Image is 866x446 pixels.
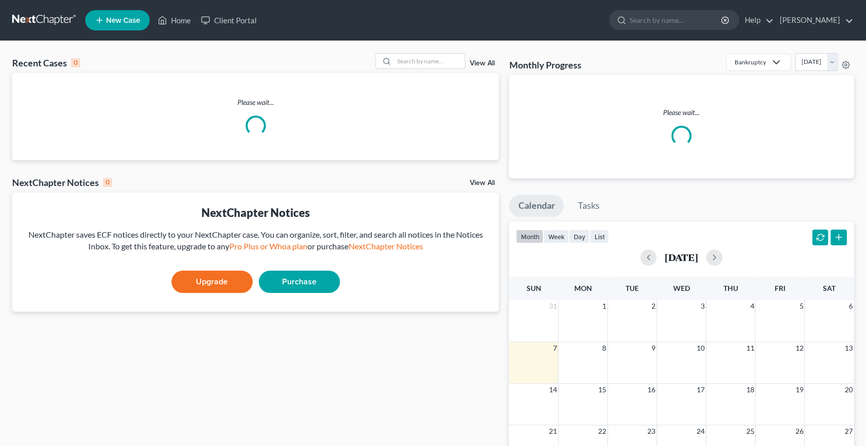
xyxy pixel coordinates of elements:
span: 22 [597,425,607,437]
span: 18 [745,384,755,396]
span: Wed [673,284,690,292]
a: Upgrade [171,271,253,293]
span: 13 [844,342,854,354]
span: 6 [848,300,854,312]
span: 14 [548,384,558,396]
div: NextChapter Notices [12,176,112,189]
span: 7 [552,342,558,354]
div: NextChapter Notices [20,205,491,220]
span: 3 [700,300,706,312]
span: 9 [650,342,656,354]
span: 2 [650,300,656,312]
h2: [DATE] [665,252,698,263]
span: 11 [745,342,755,354]
span: 15 [597,384,607,396]
button: week [543,230,569,243]
a: NextChapter Notices [349,241,423,251]
a: [PERSON_NAME] [775,11,853,29]
div: Recent Cases [12,57,80,69]
p: Please wait... [517,107,846,118]
span: 27 [844,425,854,437]
input: Search by name... [394,54,465,68]
span: 31 [548,300,558,312]
p: Please wait... [12,97,499,107]
span: 10 [696,342,706,354]
a: Calendar [509,195,564,217]
a: View All [469,179,495,187]
span: 17 [696,384,706,396]
a: Home [153,11,196,29]
span: Sun [526,284,541,292]
span: Mon [574,284,592,292]
span: Thu [723,284,738,292]
button: month [516,230,543,243]
span: 4 [749,300,755,312]
span: 16 [646,384,656,396]
span: Fri [775,284,785,292]
a: Client Portal [196,11,262,29]
button: day [569,230,590,243]
span: 21 [548,425,558,437]
a: Pro Plus or Whoa plan [229,241,307,251]
span: 23 [646,425,656,437]
span: 19 [794,384,804,396]
div: NextChapter saves ECF notices directly to your NextChapter case. You can organize, sort, filter, ... [20,229,491,252]
h3: Monthly Progress [509,59,581,71]
a: View All [469,60,495,67]
span: 8 [601,342,607,354]
span: Tue [626,284,639,292]
button: list [590,230,609,243]
a: Purchase [259,271,340,293]
span: 26 [794,425,804,437]
div: Bankruptcy [735,58,766,66]
a: Tasks [568,195,608,217]
div: 0 [103,178,112,187]
span: New Case [106,17,140,24]
div: 0 [71,58,80,67]
input: Search by name... [630,11,722,29]
a: Help [740,11,774,29]
span: Sat [823,284,836,292]
span: 5 [798,300,804,312]
span: 24 [696,425,706,437]
span: 20 [844,384,854,396]
span: 25 [745,425,755,437]
span: 12 [794,342,804,354]
span: 1 [601,300,607,312]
